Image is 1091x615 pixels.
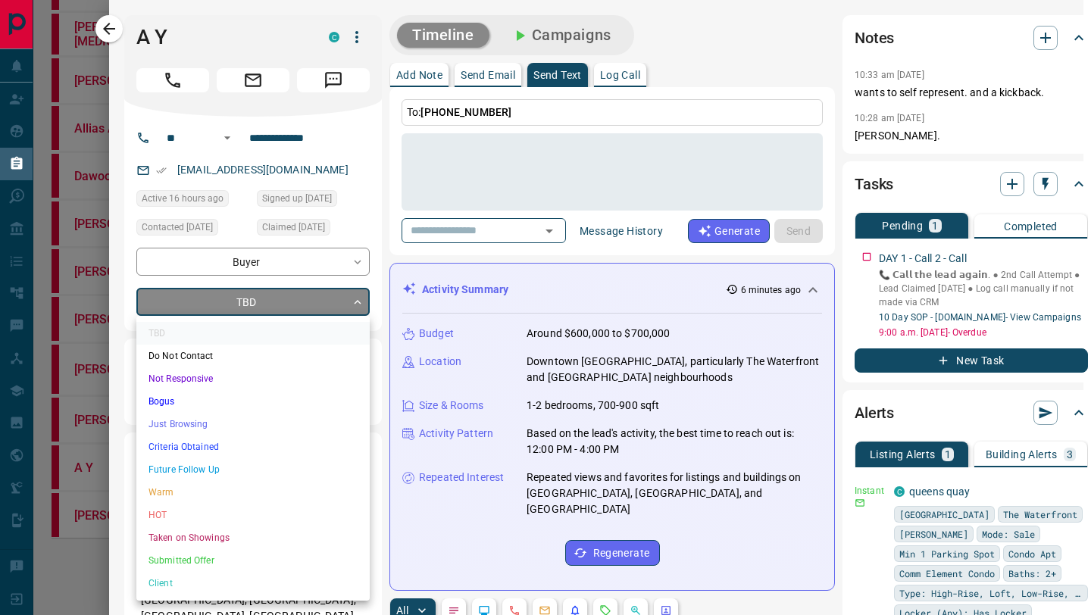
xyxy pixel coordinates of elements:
[136,367,370,390] li: Not Responsive
[136,413,370,435] li: Just Browsing
[136,504,370,526] li: HOT
[136,549,370,572] li: Submitted Offer
[136,526,370,549] li: Taken on Showings
[136,435,370,458] li: Criteria Obtained
[136,390,370,413] li: Bogus
[136,572,370,595] li: Client
[136,458,370,481] li: Future Follow Up
[136,345,370,367] li: Do Not Contact
[136,481,370,504] li: Warm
